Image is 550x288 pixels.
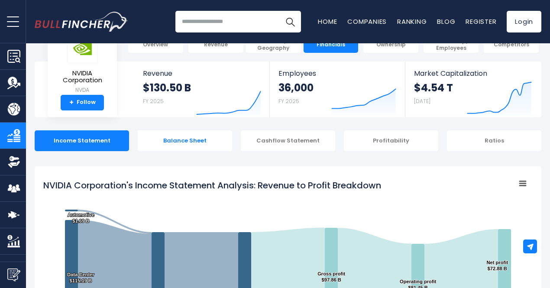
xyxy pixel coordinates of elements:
div: Ratios [447,130,541,151]
small: FY 2025 [143,97,164,105]
a: NVIDIA Corporation NVDA [54,34,110,95]
a: Employees 36,000 FY 2025 [270,61,404,117]
span: Ownership [376,41,406,48]
img: Bullfincher logo [35,12,128,32]
text: Net profit $72.88 B [486,260,508,271]
a: Ranking [397,17,427,26]
a: Home [318,17,337,26]
span: Competitors [494,41,529,48]
span: Product / Geography [250,38,297,51]
div: Cashflow Statement [241,130,335,151]
span: Revenue [143,69,261,78]
a: Market Capitalization $4.54 T [DATE] [405,61,540,117]
strong: $130.50 B [143,81,191,94]
small: FY 2025 [278,97,299,105]
a: +Follow [61,95,104,110]
a: Register [466,17,496,26]
small: NVDA [55,86,110,94]
a: Login [507,11,541,32]
a: Revenue $130.50 B FY 2025 [134,61,270,117]
small: [DATE] [414,97,430,105]
text: Automotive $1.69 B [68,212,94,223]
a: Go to homepage [35,12,128,32]
strong: 36,000 [278,81,314,94]
button: Search [279,11,301,32]
tspan: NVIDIA Corporation's Income Statement Analysis: Revenue to Profit Breakdown [43,179,381,191]
span: CEO Salary / Employees [427,38,475,51]
div: Balance Sheet [138,130,232,151]
span: Financials [317,41,345,48]
strong: $4.54 T [414,81,453,94]
a: Blog [437,17,455,26]
span: Revenue [204,41,228,48]
img: Ownership [7,155,20,168]
span: NVIDIA Corporation [55,70,110,84]
a: Companies [347,17,387,26]
div: Income Statement [35,130,129,151]
text: Gross profit $97.86 B [317,271,345,282]
strong: + [69,99,74,107]
text: Data Center $115.19 B [67,272,94,283]
span: Overview [143,41,168,48]
div: Profitability [344,130,438,151]
span: Market Capitalization [414,69,532,78]
span: Employees [278,69,396,78]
